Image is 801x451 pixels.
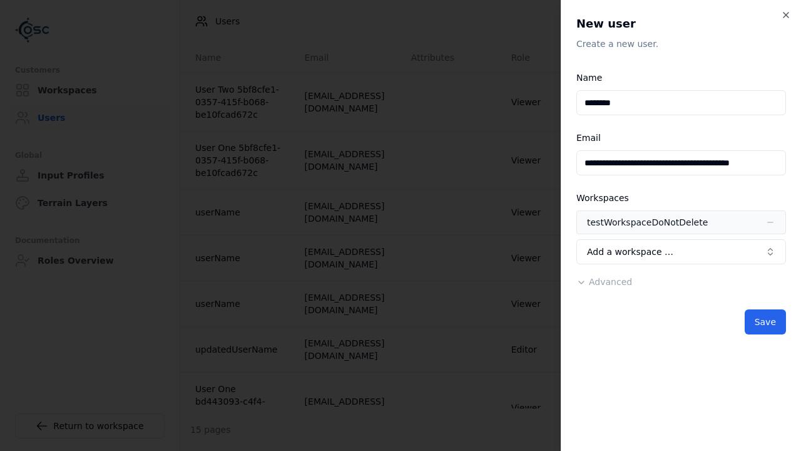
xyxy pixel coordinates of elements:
[576,15,786,33] h2: New user
[587,246,673,258] span: Add a workspace …
[576,276,632,288] button: Advanced
[576,73,602,83] label: Name
[576,133,601,143] label: Email
[587,216,708,229] div: testWorkspaceDoNotDelete
[576,193,629,203] label: Workspaces
[589,277,632,287] span: Advanced
[745,309,786,334] button: Save
[576,38,786,50] p: Create a new user.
